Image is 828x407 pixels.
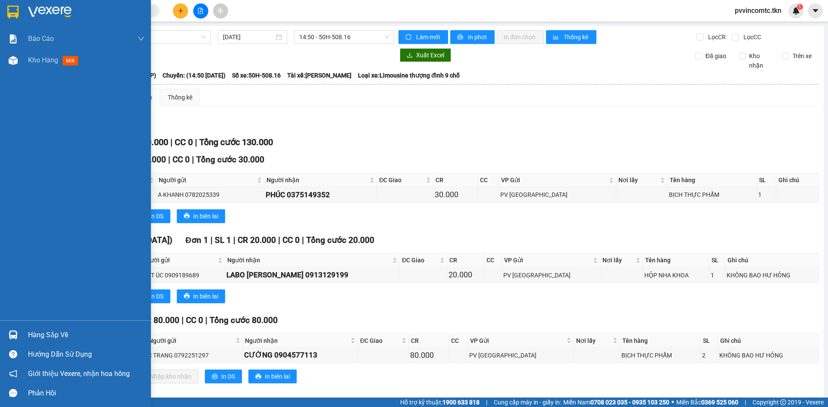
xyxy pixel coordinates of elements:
th: Ghi chú [725,253,819,267]
button: aim [213,3,228,19]
span: CR 20.000 [238,235,276,245]
span: | [192,155,194,165]
span: mới [63,56,78,65]
span: In DS [150,292,163,301]
button: printerIn biên lai [177,289,225,303]
span: CC 0 [172,155,190,165]
span: file-add [198,8,204,14]
span: question-circle [9,350,17,358]
th: CC [478,173,499,187]
td: PV Hòa Thành [468,348,574,363]
button: bar-chartThống kê [546,30,596,44]
span: VP Gửi [501,175,607,185]
div: BỊCH THỰC PHẨM [669,190,755,199]
div: 1 [711,270,724,280]
div: PV [GEOGRAPHIC_DATA] [503,270,599,280]
th: CR [433,173,478,187]
span: plus [178,8,184,14]
div: Hàng sắp về [28,329,144,342]
div: HỘP NHA KHOA [644,270,708,280]
div: Phản hồi [28,387,144,400]
th: CC [449,334,468,348]
span: | [195,137,197,147]
img: logo.jpg [4,4,52,52]
span: message [9,389,17,397]
button: printerIn biên lai [248,370,297,383]
span: Tổng cước 130.000 [199,137,273,147]
span: Hỗ trợ kỹ thuật: [400,398,480,407]
button: caret-down [808,3,823,19]
span: | [182,315,184,325]
th: Ghi chú [718,334,819,348]
span: In biên lai [193,292,218,301]
div: C TRANG 0792251297 [148,351,241,360]
span: Lọc CC [740,32,762,42]
span: Kho nhận [746,51,776,70]
div: 1 [758,190,775,199]
span: Miền Nam [563,398,669,407]
span: pvvincomtc.tkn [728,5,788,16]
span: CR 80.000 [141,315,179,325]
span: | [278,235,280,245]
div: KHÔNG BAO HƯ HỎNG [727,270,817,280]
span: notification [9,370,17,378]
span: caret-down [812,7,819,15]
span: Cung cấp máy in - giấy in: [494,398,561,407]
span: Giới thiệu Vexere, nhận hoa hồng [28,368,130,379]
span: ĐC Giao [402,255,438,265]
span: Tổng cước 80.000 [210,315,278,325]
span: Người nhận [245,336,349,345]
span: Chuyến: (14:50 [DATE]) [163,71,226,80]
span: copyright [780,399,786,405]
span: Tổng cước 30.000 [196,155,264,165]
div: Hướng dẫn sử dụng [28,348,144,361]
button: printerIn biên lai [177,209,225,223]
span: down [138,35,144,42]
span: | [210,235,213,245]
span: | [168,155,170,165]
button: downloadXuất Excel [400,48,451,62]
span: Đơn 1 [185,235,208,245]
span: Báo cáo [28,33,54,44]
span: bar-chart [553,34,560,41]
li: Thảo [PERSON_NAME] [4,52,95,64]
th: SL [701,334,718,348]
span: Đã giao [702,51,730,61]
th: Tên hàng [620,334,701,348]
button: printerIn DS [133,289,170,303]
button: printerIn phơi [450,30,495,44]
th: Tên hàng [668,173,757,187]
button: file-add [193,3,208,19]
span: Thống kê [564,32,590,42]
div: PHÚC 0375149352 [266,189,375,201]
span: Số xe: 50H-508.16 [232,71,281,80]
strong: 1900 633 818 [442,399,480,406]
th: Ghi chú [776,173,819,187]
div: KHÔNG BAO HƯ HỎNG [719,351,817,360]
div: 2 [702,351,717,360]
span: | [745,398,746,407]
span: sync [405,34,413,41]
span: Loại xe: Limousine thượng đỉnh 9 chỗ [358,71,460,80]
span: | [205,315,207,325]
input: 13/10/2025 [223,32,274,42]
span: SL 1 [215,235,231,245]
span: Trên xe [789,51,815,61]
span: printer [457,34,464,41]
td: PV Hòa Thành [499,187,616,202]
th: CR [447,253,485,267]
span: CR 30.000 [128,155,166,165]
span: Làm mới [416,32,441,42]
span: Tài xế: [PERSON_NAME] [287,71,351,80]
td: PV Hòa Thành [502,267,600,283]
img: warehouse-icon [9,330,18,339]
li: In ngày: 14:32 13/10 [4,64,95,76]
img: logo-vxr [7,6,19,19]
span: Kho hàng [28,56,58,64]
span: download [407,52,413,59]
span: Tổng cước 20.000 [306,235,374,245]
img: solution-icon [9,34,18,43]
div: Thống kê [168,93,192,102]
div: PV [GEOGRAPHIC_DATA] [469,351,572,360]
span: ⚪️ [671,401,674,404]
